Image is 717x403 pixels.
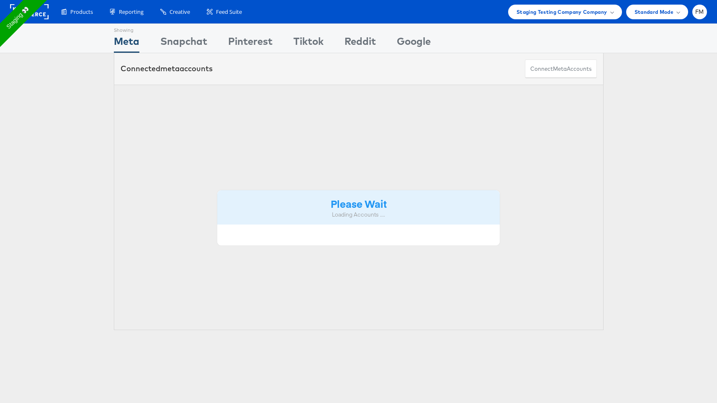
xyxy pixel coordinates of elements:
div: Loading Accounts .... [224,211,494,219]
div: Meta [114,34,139,53]
div: Tiktok [293,34,324,53]
span: Reporting [119,8,144,16]
button: ConnectmetaAccounts [525,59,597,78]
span: Products [70,8,93,16]
span: meta [160,64,180,73]
div: Reddit [344,34,376,53]
div: Connected accounts [121,63,213,74]
span: Standard Mode [635,8,673,16]
strong: Please Wait [331,196,387,210]
span: Staging Testing Company Company [517,8,607,16]
div: Snapchat [160,34,207,53]
span: meta [553,65,567,73]
span: Creative [170,8,190,16]
div: Showing [114,24,139,34]
div: Pinterest [228,34,272,53]
div: Google [397,34,431,53]
span: FM [695,9,704,15]
span: Feed Suite [216,8,242,16]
